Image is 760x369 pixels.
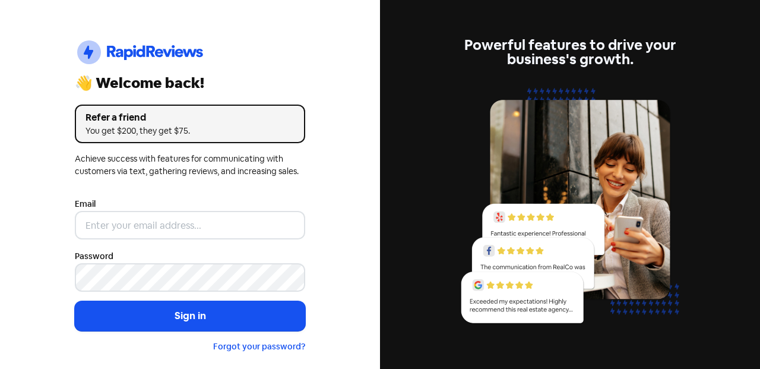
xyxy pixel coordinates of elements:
a: Forgot your password? [213,341,305,352]
div: You get $200, they get $75. [85,125,294,137]
div: Achieve success with features for communicating with customers via text, gathering reviews, and i... [75,153,305,178]
input: Enter your email address... [75,211,305,239]
img: reviews [455,81,685,337]
div: Powerful features to drive your business's growth. [455,38,685,67]
label: Email [75,198,96,210]
button: Sign in [75,301,305,331]
div: 👋 Welcome back! [75,76,305,90]
label: Password [75,250,113,263]
div: Refer a friend [85,111,294,125]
